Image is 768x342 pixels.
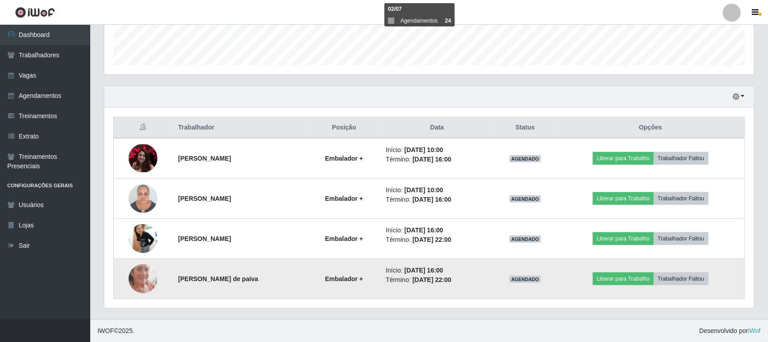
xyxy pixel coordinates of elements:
[557,117,745,139] th: Opções
[404,226,443,234] time: [DATE] 16:00
[404,146,443,153] time: [DATE] 10:00
[593,152,654,165] button: Liberar para Trabalho
[129,247,157,310] img: 1747589224615.jpeg
[386,226,488,235] li: Início:
[386,185,488,195] li: Início:
[593,232,654,245] button: Liberar para Trabalho
[412,236,451,243] time: [DATE] 22:00
[386,155,488,164] li: Término:
[386,266,488,275] li: Início:
[386,275,488,285] li: Término:
[509,236,541,243] span: AGENDADO
[748,327,761,334] a: iWof
[509,155,541,162] span: AGENDADO
[178,235,231,242] strong: [PERSON_NAME]
[325,155,363,162] strong: Embalador +
[404,267,443,274] time: [DATE] 16:00
[412,276,451,283] time: [DATE] 22:00
[494,117,556,139] th: Status
[509,276,541,283] span: AGENDADO
[97,327,114,334] span: IWOF
[129,179,157,217] img: 1733849599203.jpeg
[308,117,380,139] th: Posição
[412,196,451,203] time: [DATE] 16:00
[654,273,708,285] button: Trabalhador Faltou
[325,275,363,282] strong: Embalador +
[386,195,488,204] li: Término:
[386,145,488,155] li: Início:
[15,7,55,18] img: CoreUI Logo
[173,117,308,139] th: Trabalhador
[509,195,541,203] span: AGENDADO
[325,195,363,202] strong: Embalador +
[404,186,443,194] time: [DATE] 10:00
[654,152,708,165] button: Trabalhador Faltou
[593,273,654,285] button: Liberar para Trabalho
[178,275,258,282] strong: [PERSON_NAME] de paiva
[593,192,654,205] button: Liberar para Trabalho
[129,144,157,172] img: 1634512903714.jpeg
[380,117,494,139] th: Data
[178,155,231,162] strong: [PERSON_NAME]
[129,206,157,272] img: 1748543009469.jpeg
[178,195,231,202] strong: [PERSON_NAME]
[97,326,134,336] span: © 2025 .
[699,326,761,336] span: Desenvolvido por
[654,232,708,245] button: Trabalhador Faltou
[386,235,488,245] li: Término:
[412,156,451,163] time: [DATE] 16:00
[325,235,363,242] strong: Embalador +
[654,192,708,205] button: Trabalhador Faltou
